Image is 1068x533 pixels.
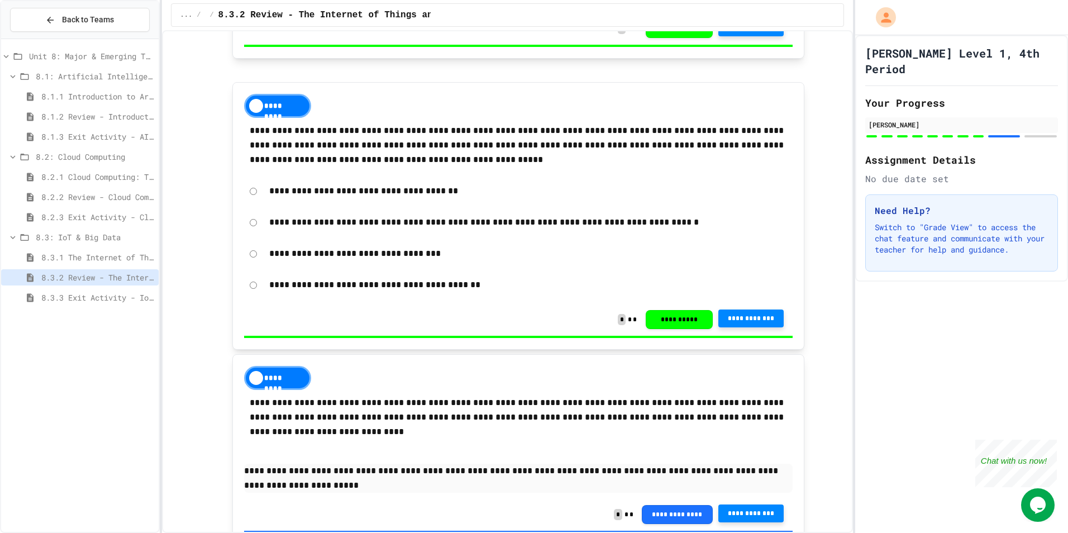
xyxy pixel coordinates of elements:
span: 8.3.2 Review - The Internet of Things and Big Data [41,272,154,283]
span: 8.1: Artificial Intelligence Basics [36,70,154,82]
h1: [PERSON_NAME] Level 1, 4th Period [865,45,1058,77]
span: / [209,11,213,20]
span: / [197,11,201,20]
iframe: chat widget [975,440,1057,487]
span: 8.2: Cloud Computing [36,151,154,163]
span: Unit 8: Major & Emerging Technologies [29,50,154,62]
span: 8.2.2 Review - Cloud Computing [41,191,154,203]
span: Back to Teams [62,14,114,26]
span: 8.3.1 The Internet of Things and Big Data: Our Connected Digital World [41,251,154,263]
p: Switch to "Grade View" to access the chat feature and communicate with your teacher for help and ... [875,222,1048,255]
div: [PERSON_NAME] [869,120,1055,130]
span: 8.3.2 Review - The Internet of Things and Big Data [218,8,487,22]
div: No due date set [865,172,1058,185]
h3: Need Help? [875,204,1048,217]
span: ... [180,11,193,20]
h2: Your Progress [865,95,1058,111]
div: My Account [864,4,899,30]
span: 8.2.1 Cloud Computing: Transforming the Digital World [41,171,154,183]
span: 8.3.3 Exit Activity - IoT Data Detective Challenge [41,292,154,303]
iframe: chat widget [1021,488,1057,522]
span: 8.1.3 Exit Activity - AI Detective [41,131,154,142]
span: 8.1.2 Review - Introduction to Artificial Intelligence [41,111,154,122]
span: 8.1.1 Introduction to Artificial Intelligence [41,91,154,102]
span: 8.3: IoT & Big Data [36,231,154,243]
span: 8.2.3 Exit Activity - Cloud Service Detective [41,211,154,223]
h2: Assignment Details [865,152,1058,168]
